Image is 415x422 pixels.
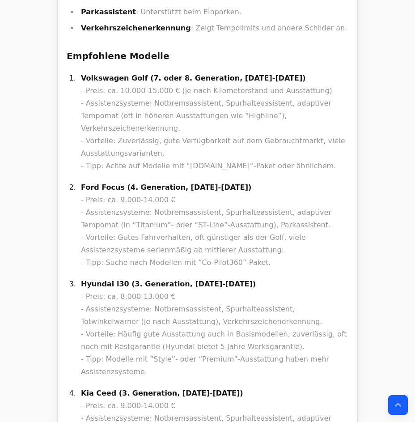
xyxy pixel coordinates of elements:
[81,183,251,192] strong: Ford Focus (4. Generation, [DATE]-[DATE])
[81,389,243,397] strong: Kia Ceed (3. Generation, [DATE]-[DATE])
[81,72,348,172] p: - Preis: ca. 10.000-15.000 € (je nach Kilometerstand und Ausstattung) - Assistenzsysteme: Notbrem...
[81,181,348,269] p: - Preis: ca. 9.000-14.000 € - Assistenzsysteme: Notbremsassistent, Spurhalteassistent, adaptiver ...
[388,395,408,415] button: Back to top
[81,8,136,16] strong: Parkassistent
[81,24,191,32] strong: Verkehrszeichenerkennung
[67,49,348,63] h3: Empfohlene Modelle
[81,74,306,82] strong: Volkswagen Golf (7. oder 8. Generation, [DATE]-[DATE])
[81,280,256,288] strong: Hyundai i30 (3. Generation, [DATE]-[DATE])
[81,278,348,378] p: - Preis: ca. 8.000-13.000 € - Assistenzsysteme: Notbremsassistent, Spurhalteassistent, Totwinkelw...
[78,22,348,34] li: : Zeigt Tempolimits und andere Schilder an.
[78,6,348,18] li: : Unterstützt beim Einparken.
